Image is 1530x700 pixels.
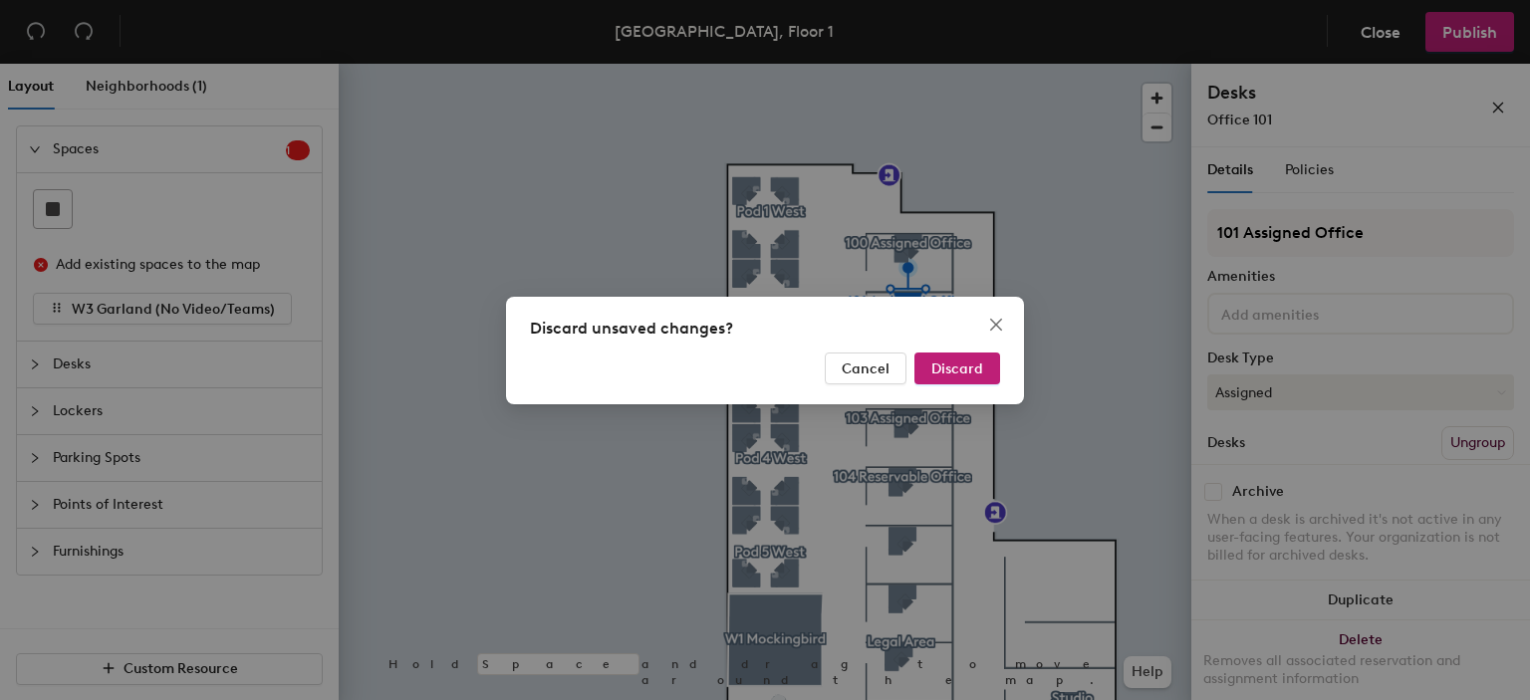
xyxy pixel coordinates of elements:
[825,352,906,384] button: Cancel
[914,352,1000,384] button: Discard
[530,317,1000,341] div: Discard unsaved changes?
[931,359,983,376] span: Discard
[980,309,1012,341] button: Close
[842,359,890,376] span: Cancel
[980,317,1012,333] span: Close
[988,317,1004,333] span: close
